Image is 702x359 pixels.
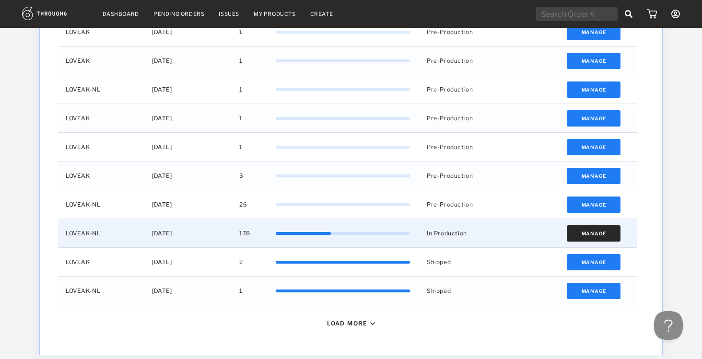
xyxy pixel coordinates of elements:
[419,277,506,305] div: Shipped
[567,283,621,299] button: Manage
[22,7,88,20] img: logo.1c10ca64.svg
[58,104,144,132] div: LOVEAK
[567,139,621,155] button: Manage
[567,53,621,69] button: Manage
[419,190,506,219] div: Pre-Production
[58,75,144,104] div: LOVEAK-NL
[58,162,144,190] div: LOVEAK
[239,112,243,125] span: 1
[567,110,621,127] button: Manage
[144,248,232,276] div: [DATE]
[239,83,243,96] span: 1
[144,75,232,104] div: [DATE]
[254,11,296,17] a: My Products
[58,133,144,161] div: LOVEAK
[219,11,239,17] a: Issues
[419,133,506,161] div: Pre-Production
[370,322,375,325] img: icon_caret_down_black.69fb8af9.svg
[144,277,232,305] div: [DATE]
[239,141,243,153] span: 1
[419,18,506,46] div: Pre-Production
[58,18,637,46] div: Press SPACE to select this row.
[58,277,637,305] div: Press SPACE to select this row.
[144,18,232,46] div: [DATE]
[58,46,144,75] div: LOVEAK
[239,26,243,38] span: 1
[153,11,204,17] a: Pending Orders
[567,225,621,242] button: Manage
[58,104,637,133] div: Press SPACE to select this row.
[144,104,232,132] div: [DATE]
[419,219,506,247] div: In Production
[103,11,139,17] a: Dashboard
[327,320,368,327] div: Load More
[239,170,244,182] span: 3
[239,198,247,211] span: 26
[567,168,621,184] button: Manage
[58,277,144,305] div: LOVEAK-NL
[58,162,637,190] div: Press SPACE to select this row.
[567,81,621,98] button: Manage
[144,162,232,190] div: [DATE]
[567,254,621,270] button: Manage
[567,197,621,213] button: Manage
[419,162,506,190] div: Pre-Production
[58,133,637,162] div: Press SPACE to select this row.
[239,285,243,297] span: 1
[239,227,250,240] span: 178
[144,46,232,75] div: [DATE]
[58,248,637,277] div: Press SPACE to select this row.
[58,248,144,276] div: LOVEAK
[654,311,683,340] iframe: Toggle Customer Support
[567,24,621,40] button: Manage
[310,11,333,17] a: Create
[419,75,506,104] div: Pre-Production
[58,219,637,248] div: Press SPACE to select this row.
[58,75,637,104] div: Press SPACE to select this row.
[58,18,144,46] div: LOVEAK
[58,190,637,219] div: Press SPACE to select this row.
[419,46,506,75] div: Pre-Production
[419,248,506,276] div: Shipped
[144,219,232,247] div: [DATE]
[419,104,506,132] div: Pre-Production
[239,256,243,268] span: 2
[144,133,232,161] div: [DATE]
[58,190,144,219] div: LOVEAK-NL
[647,9,657,19] img: icon_cart.dab5cea1.svg
[58,46,637,75] div: Press SPACE to select this row.
[144,190,232,219] div: [DATE]
[58,219,144,247] div: LOVEAK-NL
[536,7,618,21] input: Search Order #
[239,55,243,67] span: 1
